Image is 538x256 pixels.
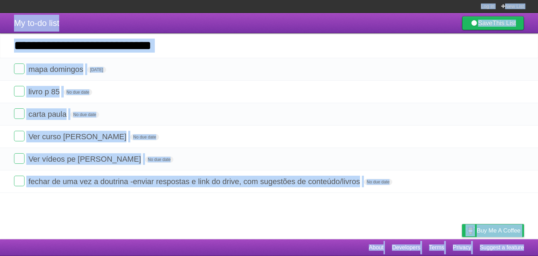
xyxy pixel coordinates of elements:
[130,134,159,140] span: No due date
[14,63,25,74] label: Done
[70,112,99,118] span: No due date
[392,241,420,254] a: Developers
[28,132,128,141] span: Ver curso [PERSON_NAME]
[364,179,392,185] span: No due date
[492,20,516,27] b: This List
[453,241,471,254] a: Privacy
[28,87,61,96] span: livro p 85
[14,108,25,119] label: Done
[462,16,524,30] a: SaveThis List
[145,156,173,163] span: No due date
[477,224,520,237] span: Buy me a coffee
[480,241,524,254] a: Suggest a feature
[28,65,85,74] span: mapa domingos
[429,241,444,254] a: Terms
[462,224,524,237] a: Buy me a coffee
[465,224,475,236] img: Buy me a coffee
[87,67,106,73] span: [DATE]
[369,241,384,254] a: About
[14,153,25,164] label: Done
[14,18,59,28] span: My to-do list
[28,177,362,186] span: fechar de uma vez a doutrina -enviar respostas e link do drive, com sugestões de conteúdo/livros
[14,86,25,96] label: Done
[14,176,25,186] label: Done
[14,131,25,141] label: Done
[64,89,92,95] span: No due date
[28,110,68,119] span: carta paula
[28,155,143,163] span: Ver vídeos pe [PERSON_NAME]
